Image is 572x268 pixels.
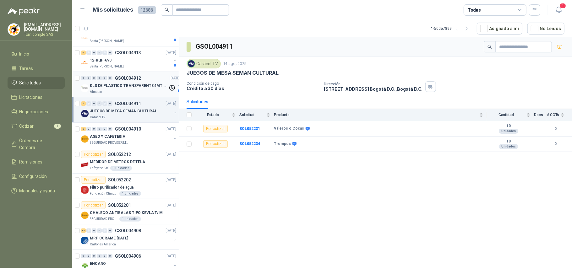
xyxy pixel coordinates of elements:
p: KLS DE PLASTICO TRANSPARENTE 4MT CAL 4 Y CINTA TRA [90,83,168,89]
p: Caracol TV [90,115,105,120]
p: Tornicomple SAS [24,33,65,36]
span: Inicio [19,51,30,57]
div: 0 [102,228,107,233]
button: Asignado a mi [477,23,522,35]
div: 1 Unidades [119,191,141,196]
img: Company Logo [188,60,195,67]
p: Santa [PERSON_NAME] [90,64,124,69]
p: [DATE] [166,253,176,259]
img: Company Logo [81,237,89,244]
p: SOL052201 [108,203,131,207]
img: Company Logo [81,186,89,194]
a: 15 0 0 0 0 0 GSOL004908[DATE] Company LogoMRP CORAME [DATE]Cartones America [81,227,177,247]
p: GSOL004911 [115,101,141,106]
div: 6 [81,51,86,55]
a: Por cotizarSOL052202[DATE] Company LogoFiltro purificador de aguaFundación Clínica Shaio1 Unidades [72,174,179,199]
th: Solicitud [239,109,274,121]
div: 1 - 50 de 7899 [431,24,472,34]
p: [DATE] [166,152,176,158]
div: 0 [92,228,96,233]
p: SOL052212 [108,152,131,157]
img: Company Logo [8,24,20,35]
div: 1 Unidades [110,166,132,171]
p: GSOL004910 [115,127,141,131]
div: 0 [86,51,91,55]
img: Company Logo [81,212,89,219]
a: Configuración [8,170,65,182]
p: MRP CORAME [DATE] [90,235,128,241]
div: Todas [468,7,481,13]
div: 0 [97,76,102,80]
div: Caracol TV [187,59,221,68]
a: Cotizar1 [8,120,65,132]
span: Licitaciones [19,94,43,101]
b: SOL052231 [239,126,260,131]
div: 0 [102,51,107,55]
a: 0 0 0 0 0 0 GSOL004912[DATE] Company LogoKLS DE PLASTICO TRANSPARENTE 4MT CAL 4 Y CINTA TRAAlmatec [81,74,182,94]
div: 0 [108,228,112,233]
p: Santa [PERSON_NAME] [90,39,124,44]
a: 2 0 0 0 0 0 GSOL004911[DATE] Company LogoJUEGOS DE MESA SEMAN CULTURALCaracol TV [81,100,177,120]
div: Por cotizar [81,176,106,184]
p: [DATE] [166,202,176,208]
span: Cotizar [19,123,34,130]
p: GSOL004912 [115,76,141,80]
span: Solicitud [239,113,265,117]
img: Logo peakr [8,8,40,15]
span: Producto [274,113,478,117]
p: ENCANO [90,261,106,267]
th: Producto [274,109,487,121]
p: 12-RQP-690 [90,57,112,63]
img: Company Logo [81,110,89,117]
p: [DATE] [166,50,176,56]
p: JUEGOS DE MESA SEMAN CULTURAL [90,108,157,114]
div: 0 [97,101,102,106]
span: Configuración [19,173,47,180]
p: SEGURIDAD PROVISER LTDA [90,217,118,222]
p: [EMAIL_ADDRESS][DOMAIN_NAME] [24,23,65,31]
img: Company Logo [81,84,89,92]
span: 1 [559,3,566,9]
div: 0 [92,254,96,258]
p: CHALECO ANTIBALAS TIPO KEVLA T/ M [90,210,163,216]
a: Remisiones [8,156,65,168]
div: 0 [86,101,91,106]
a: Por cotizarSOL052201[DATE] Company LogoCHALECO ANTIBALAS TIPO KEVLA T/ MSEGURIDAD PROVISER LTDA1 ... [72,199,179,224]
p: Fundación Clínica Shaio [90,191,118,196]
div: 0 [97,127,102,131]
span: Tareas [19,65,33,72]
a: Órdenes de Compra [8,135,65,153]
button: No Leídos [527,23,564,35]
img: Company Logo [81,59,89,67]
p: GSOL004908 [115,228,141,233]
span: 1 [54,124,61,129]
p: JUEGOS DE MESA SEMAN CULTURAL [187,70,279,76]
div: Por cotizar [81,151,106,158]
div: Por cotizar [203,140,228,148]
p: GSOL004913 [115,51,141,55]
b: SOL052234 [239,142,260,146]
p: Lafayette SAS [90,166,109,171]
p: Filtro purificador de agua [90,185,133,190]
h3: GSOL004911 [196,42,234,51]
div: Solicitudes [187,98,208,105]
div: Unidades [499,144,518,149]
span: Manuales y ayuda [19,187,55,194]
div: 0 [97,51,102,55]
div: Por cotizar [203,125,228,132]
div: 0 [86,254,91,258]
p: Condición de pago [187,81,319,86]
span: Negociaciones [19,108,48,115]
p: ASEO Y CAFETERIA [90,134,125,140]
p: [DATE] [166,101,176,107]
span: search [488,45,492,49]
div: 0 [97,254,102,258]
a: Negociaciones [8,106,65,118]
span: 12686 [138,6,156,14]
a: Solicitudes [8,77,65,89]
div: 0 [102,127,107,131]
div: 0 [81,254,86,258]
div: Por cotizar [81,201,106,209]
span: # COTs [547,113,559,117]
a: Tareas [8,62,65,74]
